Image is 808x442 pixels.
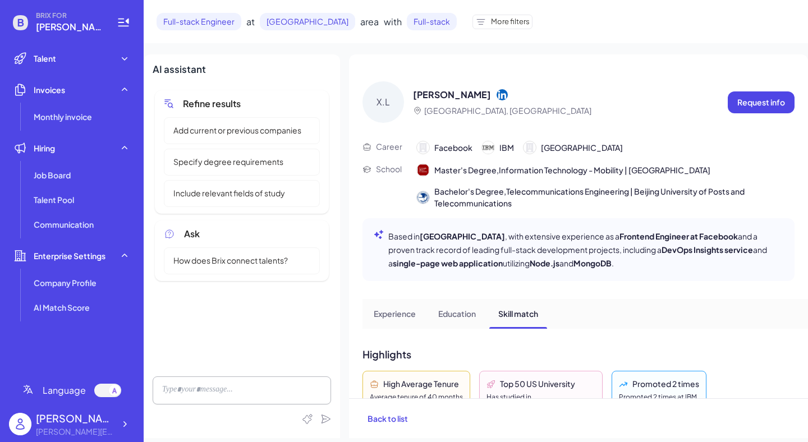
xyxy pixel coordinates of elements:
strong: [GEOGRAPHIC_DATA] [420,231,505,241]
span: area [360,15,379,29]
p: Highlights [362,347,795,362]
span: [PERSON_NAME] [413,89,491,100]
div: monica@joinbrix.com [36,426,114,438]
span: Include relevant fields of study [167,187,292,199]
span: at [246,15,255,29]
strong: Frontend Engineer at Facebook [619,231,738,241]
div: Top 50 US University [500,378,575,390]
p: [GEOGRAPHIC_DATA], [GEOGRAPHIC_DATA] [424,105,591,117]
span: Invoices [34,84,65,95]
img: 57.jpg [417,164,429,176]
span: Full-stack Engineer [157,13,241,30]
strong: single-page web application [393,258,503,268]
span: Enterprise Settings [34,250,105,261]
p: Skill match [498,308,538,320]
span: AI Match Score [34,302,90,313]
strong: Node.js [530,258,559,268]
span: Talent [34,53,56,64]
span: Full-stack [407,13,457,30]
div: High Average Tenure [383,378,459,390]
span: monica@joinbrix.com [36,20,103,34]
p: Based in , with extensive experience as a and a proven track record of leading full-stack develop... [388,229,783,270]
p: Career [376,141,402,153]
span: Bachelor's Degree,Telecommunications Engineering | Beijing University of Posts and Telecommunicat... [434,186,795,209]
img: 公司logo [482,141,494,154]
span: Company Profile [34,277,97,288]
div: X.L [362,81,404,123]
div: monica zhou [36,411,114,426]
span: Job Board [34,169,71,181]
span: More filters [491,16,530,27]
span: Master's Degree,Information Technology - Mobility | [GEOGRAPHIC_DATA] [434,164,710,176]
span: Ask [184,227,200,241]
p: Education [438,308,476,320]
span: Communication [34,219,94,230]
span: Monthly invoice [34,111,92,122]
strong: DevOps Insights service [662,245,753,255]
span: Add current or previous companies [167,125,308,136]
span: with [384,15,402,29]
p: Experience [374,308,416,320]
button: Back to list [358,408,417,429]
div: Has studied in [GEOGRAPHIC_DATA] [486,392,595,412]
img: user_logo.png [9,413,31,435]
div: Promoted 2 times [632,378,699,390]
div: Average tenure of 40 months [370,392,463,402]
strong: MongoDB [573,258,612,268]
span: BRIX FOR [36,11,103,20]
p: Request info [737,96,785,108]
span: Refine results [183,97,241,110]
img: 903.jpg [417,191,429,204]
div: Promoted 2 times at IBM [619,392,699,402]
div: AI assistant [153,62,331,77]
span: Back to list [368,413,408,423]
p: School [376,163,402,175]
span: [GEOGRAPHIC_DATA] [541,142,623,154]
span: IBM [499,142,514,154]
span: Talent Pool [34,194,74,205]
span: How does Brix connect talents? [167,255,295,266]
span: Language [43,384,86,397]
span: [GEOGRAPHIC_DATA] [260,13,355,30]
span: Hiring [34,142,55,154]
span: Facebook [434,142,472,154]
button: Request info [728,91,795,113]
span: Specify degree requirements [167,156,290,168]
